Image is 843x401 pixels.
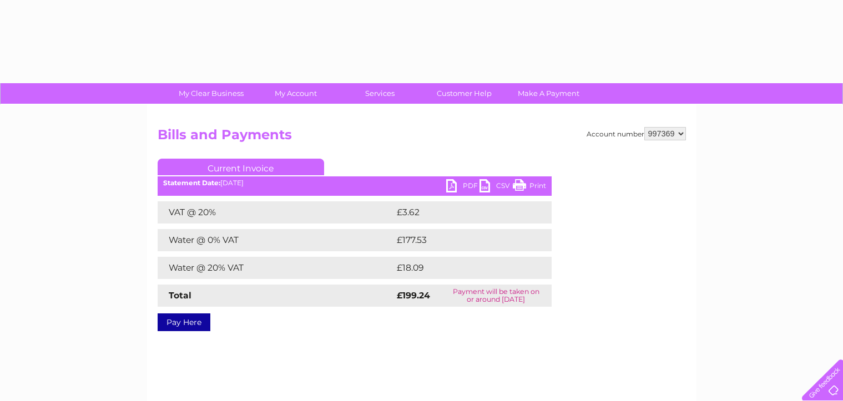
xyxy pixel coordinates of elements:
a: PDF [446,179,479,195]
strong: Total [169,290,191,301]
td: £3.62 [394,201,526,224]
h2: Bills and Payments [158,127,686,148]
td: £18.09 [394,257,529,279]
a: Make A Payment [503,83,594,104]
div: Account number [587,127,686,140]
div: [DATE] [158,179,552,187]
td: Water @ 0% VAT [158,229,394,251]
a: My Clear Business [165,83,257,104]
td: £177.53 [394,229,531,251]
a: Services [334,83,426,104]
a: Customer Help [418,83,510,104]
strong: £199.24 [397,290,430,301]
td: Water @ 20% VAT [158,257,394,279]
a: My Account [250,83,341,104]
b: Statement Date: [163,179,220,187]
a: Pay Here [158,313,210,331]
td: VAT @ 20% [158,201,394,224]
a: Current Invoice [158,159,324,175]
a: Print [513,179,546,195]
a: CSV [479,179,513,195]
td: Payment will be taken on or around [DATE] [441,285,552,307]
